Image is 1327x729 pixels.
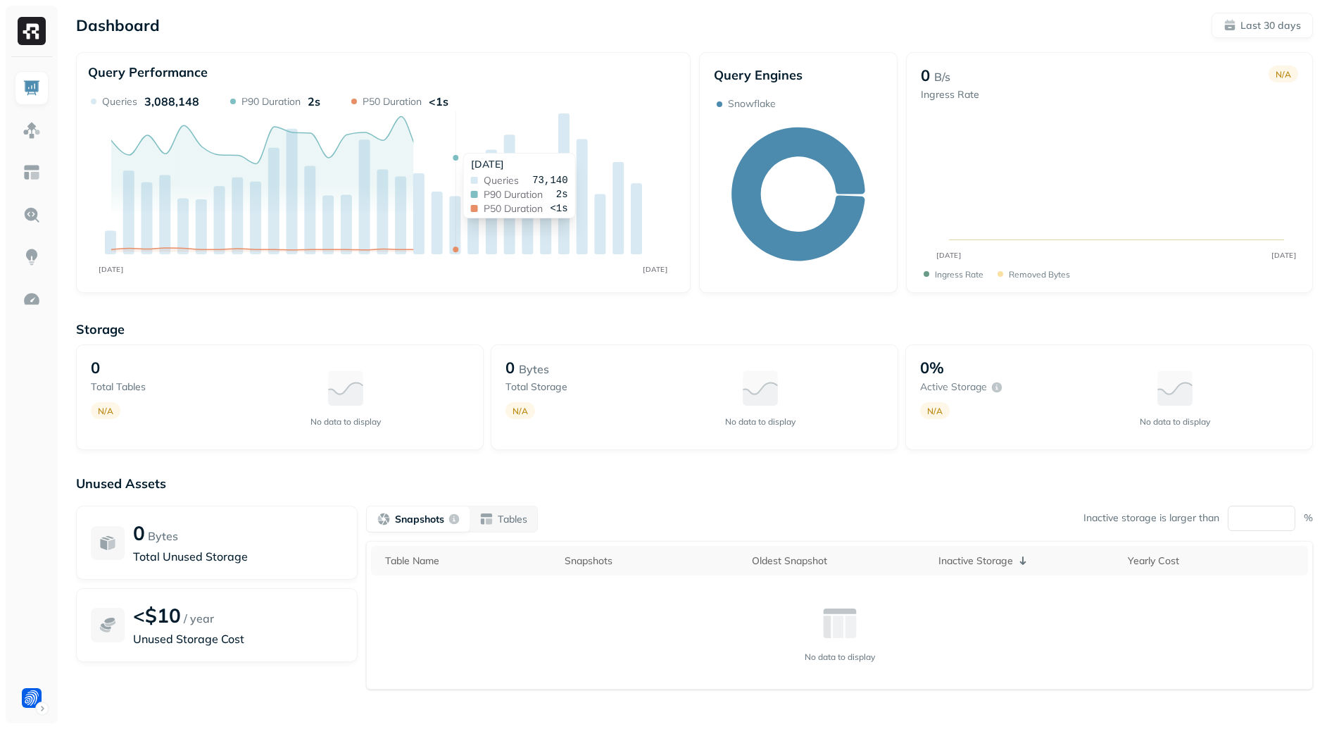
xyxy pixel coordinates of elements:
span: <1s [550,204,567,213]
div: Table Name [385,554,551,568]
div: Oldest Snapshot [752,554,924,568]
p: No data to display [805,652,875,662]
p: 0 [921,66,930,85]
p: Dashboard [76,15,160,35]
tspan: [DATE] [1272,251,1297,259]
p: 2s [308,94,320,108]
p: Inactive storage is larger than [1083,511,1219,525]
img: Forter [22,688,42,708]
span: P50 Duration [484,204,543,213]
button: Last 30 days [1212,13,1313,38]
img: Asset Explorer [23,163,41,182]
p: 0% [920,358,944,378]
p: N/A [927,406,943,416]
p: Storage [76,321,1313,337]
tspan: [DATE] [937,251,962,259]
p: P50 Duration [363,95,422,108]
p: Tables [498,513,527,526]
p: No data to display [310,416,381,427]
p: P90 Duration [241,95,301,108]
p: B/s [934,68,950,85]
p: Queries [102,95,137,108]
img: Assets [23,121,41,139]
p: Ingress Rate [935,269,983,280]
p: Query Performance [88,64,208,80]
tspan: [DATE] [643,265,667,273]
img: Ryft [18,17,46,45]
img: Query Explorer [23,206,41,224]
img: Dashboard [23,79,41,97]
p: Ingress Rate [921,88,979,101]
p: 0 [133,521,145,545]
p: N/A [1276,69,1291,80]
p: / year [184,610,214,627]
p: Unused Assets [76,475,1313,492]
p: No data to display [725,416,795,427]
img: Insights [23,248,41,266]
p: Snowflake [728,97,776,111]
p: Unused Storage Cost [133,630,343,647]
p: <1s [429,94,448,108]
p: No data to display [1140,416,1210,427]
p: N/A [512,406,528,416]
p: <$10 [133,603,181,628]
span: Queries [484,175,519,185]
p: Snapshots [395,513,444,526]
p: Inactive Storage [938,554,1013,568]
p: Total tables [91,380,223,394]
p: Active storage [920,380,987,394]
div: Snapshots [565,554,737,568]
p: 0 [91,358,100,378]
p: N/A [98,406,113,416]
p: Query Engines [714,67,883,83]
span: 73,140 [532,175,567,185]
p: % [1304,511,1313,525]
div: [DATE] [471,158,568,171]
p: Bytes [148,528,178,544]
img: Optimization [23,290,41,309]
tspan: [DATE] [99,265,123,273]
p: Bytes [519,361,549,378]
p: Total storage [505,380,638,394]
p: 0 [505,358,515,378]
span: 2s [556,189,568,199]
p: Total Unused Storage [133,548,343,565]
p: Removed bytes [1009,269,1070,280]
div: Yearly Cost [1128,554,1301,568]
p: 3,088,148 [144,94,199,108]
p: Last 30 days [1240,19,1301,32]
span: P90 Duration [484,189,543,199]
